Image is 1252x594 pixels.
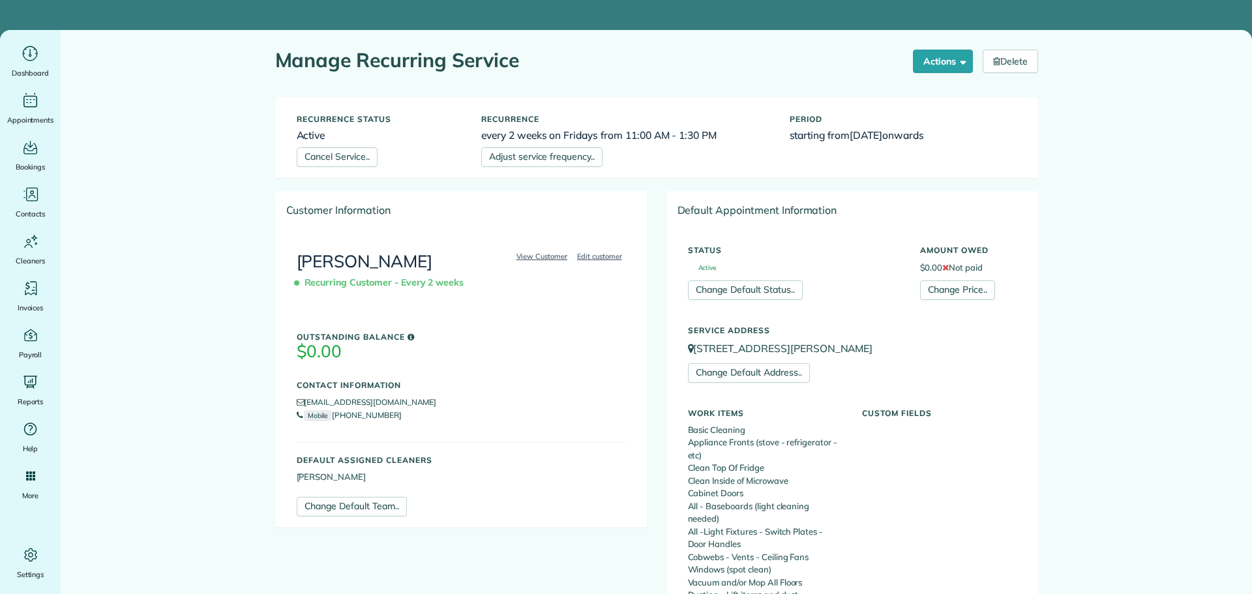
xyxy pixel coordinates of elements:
[297,271,469,294] span: Recurring Customer - Every 2 weeks
[481,115,770,123] h5: Recurrence
[5,419,55,455] a: Help
[688,500,842,526] li: All - Baseboards (light cleaning needed)
[12,67,49,80] span: Dashboard
[910,239,1026,300] div: $0.00 Not paid
[5,43,55,80] a: Dashboard
[688,563,842,576] li: Windows (spot clean)
[688,462,842,475] li: Clean Top Of Fridge
[667,192,1037,228] div: Default Appointment Information
[297,497,407,516] a: Change Default Team..
[17,568,44,581] span: Settings
[5,184,55,220] a: Contacts
[862,409,1017,417] h5: Custom Fields
[297,333,626,341] h5: Outstanding Balance
[5,278,55,314] a: Invoices
[22,489,38,502] span: More
[297,471,626,484] li: [PERSON_NAME]
[297,342,626,361] h3: $0.00
[5,231,55,267] a: Cleaners
[790,115,1017,123] h5: Period
[790,130,1017,141] h6: starting from onwards
[983,50,1038,73] a: Delete
[23,442,38,455] span: Help
[19,348,42,361] span: Payroll
[297,115,462,123] h5: Recurrence status
[297,147,378,167] a: Cancel Service..
[5,137,55,173] a: Bookings
[297,410,402,420] a: Mobile[PHONE_NUMBER]
[5,325,55,361] a: Payroll
[688,576,842,589] li: Vacuum and/or Mop All Floors
[7,113,54,126] span: Appointments
[688,487,842,500] li: Cabinet Doors
[16,254,45,267] span: Cleaners
[481,147,603,167] a: Adjust service frequency..
[16,160,46,173] span: Bookings
[573,250,626,262] a: Edit customer
[688,475,842,488] li: Clean Inside of Microwave
[18,301,44,314] span: Invoices
[688,280,803,300] a: Change Default Status..
[5,372,55,408] a: Reports
[304,410,332,421] small: Mobile
[913,50,973,73] button: Actions
[688,551,842,564] li: Cobwebs - Vents - Ceiling Fans
[688,409,842,417] h5: Work Items
[5,544,55,581] a: Settings
[18,395,44,408] span: Reports
[920,246,1017,254] h5: Amount Owed
[16,207,45,220] span: Contacts
[481,130,770,141] h6: every 2 weeks on Fridays from 11:00 AM - 1:30 PM
[275,50,904,71] h1: Manage Recurring Service
[688,436,842,462] li: Appliance Fronts (stove - refrigerator - etc)
[850,128,882,141] span: [DATE]
[297,381,626,389] h5: Contact Information
[688,526,842,551] li: All -Light Fixtures - Switch Plates - Door Handles
[688,341,1017,356] p: [STREET_ADDRESS][PERSON_NAME]
[688,265,717,271] span: Active
[688,363,810,383] a: Change Default Address..
[920,280,995,300] a: Change Price..
[297,250,433,272] a: [PERSON_NAME]
[5,90,55,126] a: Appointments
[688,246,901,254] h5: Status
[513,250,572,262] a: View Customer
[297,396,626,409] li: [EMAIL_ADDRESS][DOMAIN_NAME]
[688,424,842,437] li: Basic Cleaning
[688,326,1017,334] h5: Service Address
[297,456,626,464] h5: Default Assigned Cleaners
[297,130,462,141] h6: Active
[276,192,647,228] div: Customer Information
